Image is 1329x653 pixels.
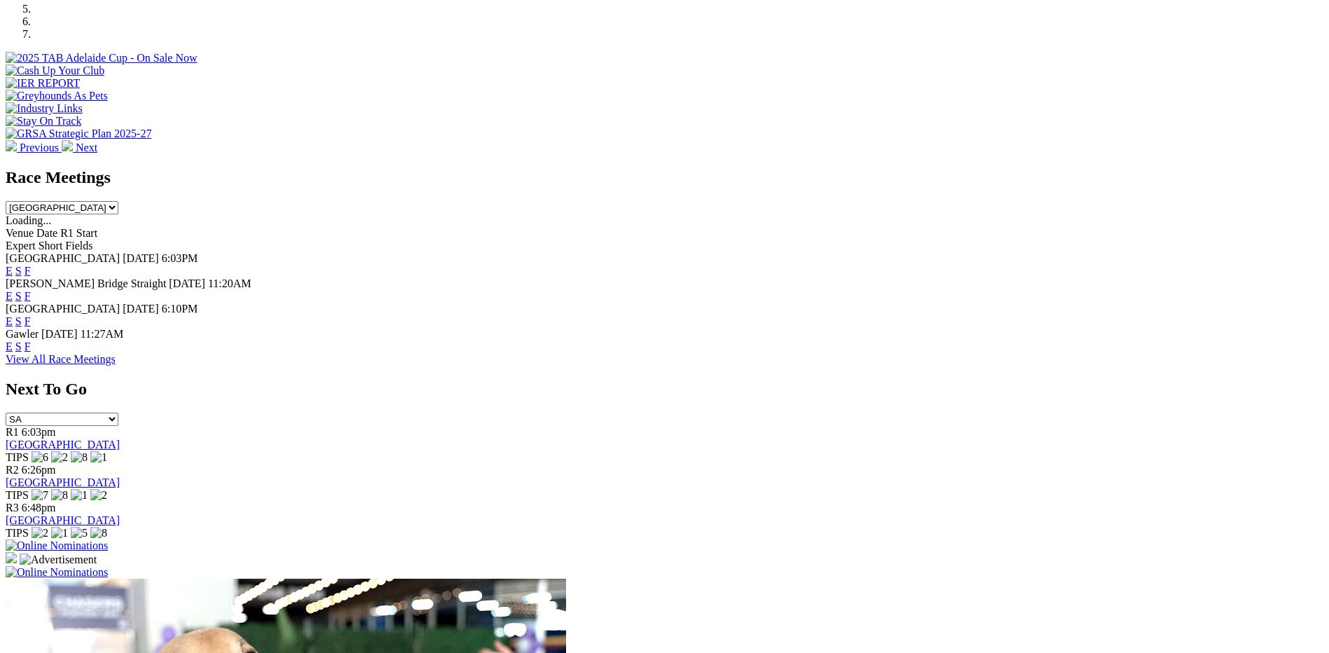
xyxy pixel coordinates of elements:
[90,527,107,539] img: 8
[15,315,22,327] a: S
[6,77,80,90] img: IER REPORT
[123,252,159,264] span: [DATE]
[20,554,97,566] img: Advertisement
[169,277,205,289] span: [DATE]
[6,64,104,77] img: Cash Up Your Club
[39,240,63,252] span: Short
[60,227,97,239] span: R1 Start
[36,227,57,239] span: Date
[6,566,108,579] img: Online Nominations
[6,52,198,64] img: 2025 TAB Adelaide Cup - On Sale Now
[6,380,1323,399] h2: Next To Go
[6,502,19,514] span: R3
[6,489,29,501] span: TIPS
[62,142,97,153] a: Next
[6,142,62,153] a: Previous
[15,290,22,302] a: S
[6,341,13,352] a: E
[6,527,29,539] span: TIPS
[6,353,116,365] a: View All Race Meetings
[22,502,56,514] span: 6:48pm
[71,489,88,502] img: 1
[32,527,48,539] img: 2
[51,451,68,464] img: 2
[6,290,13,302] a: E
[6,115,81,128] img: Stay On Track
[25,290,31,302] a: F
[32,489,48,502] img: 7
[20,142,59,153] span: Previous
[162,303,198,315] span: 6:10PM
[15,341,22,352] a: S
[90,451,107,464] img: 1
[51,489,68,502] img: 8
[6,227,34,239] span: Venue
[6,214,51,226] span: Loading...
[6,303,120,315] span: [GEOGRAPHIC_DATA]
[6,252,120,264] span: [GEOGRAPHIC_DATA]
[6,539,108,552] img: Online Nominations
[25,315,31,327] a: F
[6,102,83,115] img: Industry Links
[6,328,39,340] span: Gawler
[6,240,36,252] span: Expert
[6,315,13,327] a: E
[6,426,19,438] span: R1
[81,328,124,340] span: 11:27AM
[22,464,56,476] span: 6:26pm
[22,426,56,438] span: 6:03pm
[6,265,13,277] a: E
[51,527,68,539] img: 1
[208,277,252,289] span: 11:20AM
[76,142,97,153] span: Next
[123,303,159,315] span: [DATE]
[25,265,31,277] a: F
[71,527,88,539] img: 5
[6,552,17,563] img: 15187_Greyhounds_GreysPlayCentral_Resize_SA_WebsiteBanner_300x115_2025.jpg
[6,168,1323,187] h2: Race Meetings
[32,451,48,464] img: 6
[6,439,120,451] a: [GEOGRAPHIC_DATA]
[6,451,29,463] span: TIPS
[15,265,22,277] a: S
[6,277,166,289] span: [PERSON_NAME] Bridge Straight
[6,476,120,488] a: [GEOGRAPHIC_DATA]
[41,328,78,340] span: [DATE]
[90,489,107,502] img: 2
[71,451,88,464] img: 8
[6,514,120,526] a: [GEOGRAPHIC_DATA]
[62,140,73,151] img: chevron-right-pager-white.svg
[65,240,92,252] span: Fields
[162,252,198,264] span: 6:03PM
[25,341,31,352] a: F
[6,90,108,102] img: Greyhounds As Pets
[6,140,17,151] img: chevron-left-pager-white.svg
[6,464,19,476] span: R2
[6,128,151,140] img: GRSA Strategic Plan 2025-27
